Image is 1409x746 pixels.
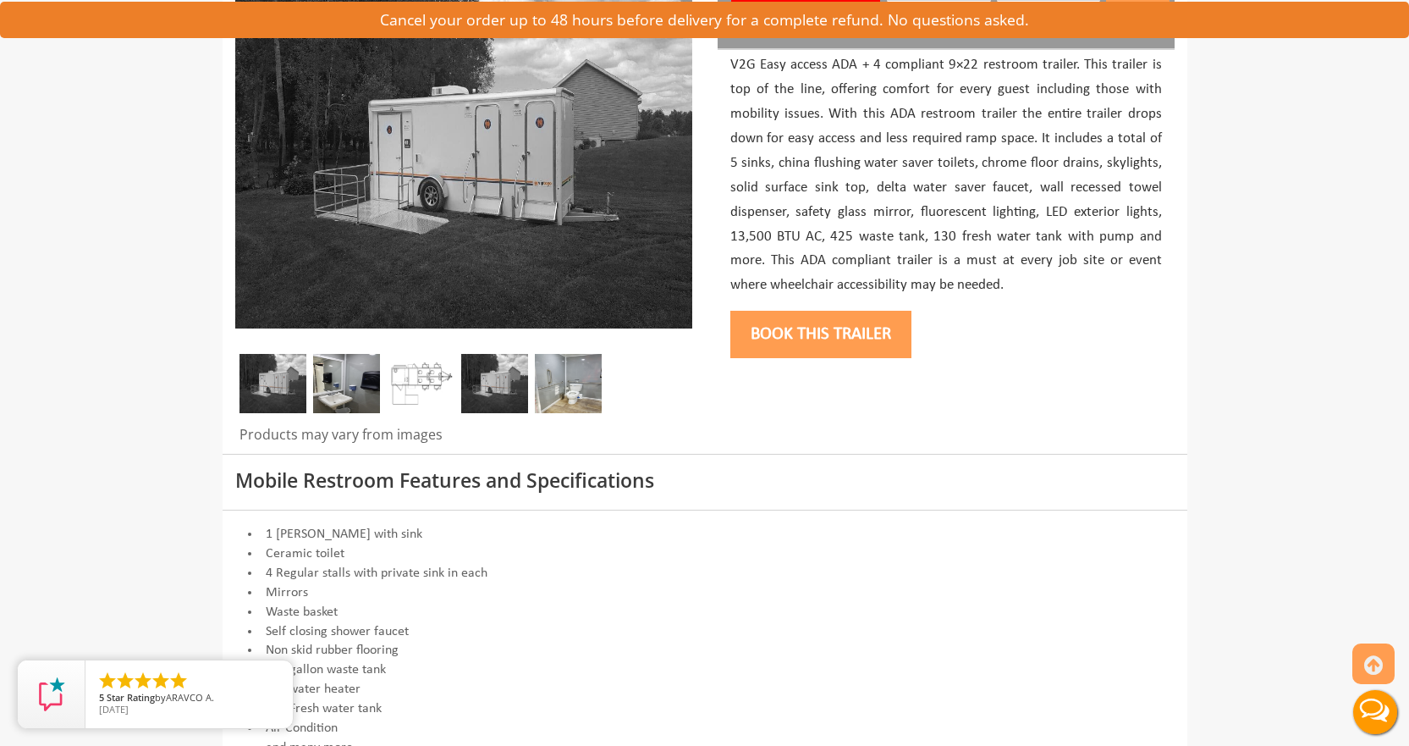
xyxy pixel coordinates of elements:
button: Book this trailer [730,311,911,358]
span: [DATE] [99,703,129,716]
li: Self closing shower faucet [235,622,1175,642]
img: Sink Portable Trailer [313,354,380,413]
img: Restroom Trailer [535,354,602,413]
img: Floor plan of ADA plus 4 trailer [388,354,454,413]
li: 1 [PERSON_NAME] with sink [235,525,1175,544]
li: 130 Fresh water tank [235,699,1175,719]
button: Live Chat [1341,678,1409,746]
li:  [97,671,118,691]
li:  [168,671,189,691]
span: 5 [99,691,104,704]
li: Air Condition [235,719,1175,738]
img: An outside photo of ADA + 4 Station Trailer [239,354,306,413]
li: 425 gallon waste tank [235,660,1175,680]
p: V2G Easy access ADA + 4 compliant 9×22 restroom trailer. This trailer is top of the line, offerin... [730,53,1162,298]
li: Ceramic toilet [235,544,1175,564]
span: by [99,693,279,705]
li:  [151,671,171,691]
li: 4 Regular stalls with private sink in each [235,564,1175,583]
li:  [133,671,153,691]
div: Products may vary from images [235,425,692,454]
span: ARAVCO A. [166,691,214,704]
li: Hot water heater [235,680,1175,699]
span: Star Rating [107,691,155,704]
h3: Mobile Restroom Features and Specifications [235,470,1175,491]
img: An outside photo of ADA + 4 Station Trailer [461,354,528,413]
img: Review Rating [35,677,69,711]
li:  [115,671,135,691]
li: Mirrors [235,583,1175,603]
li: Non skid rubber flooring [235,641,1175,660]
li: Waste basket [235,603,1175,622]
